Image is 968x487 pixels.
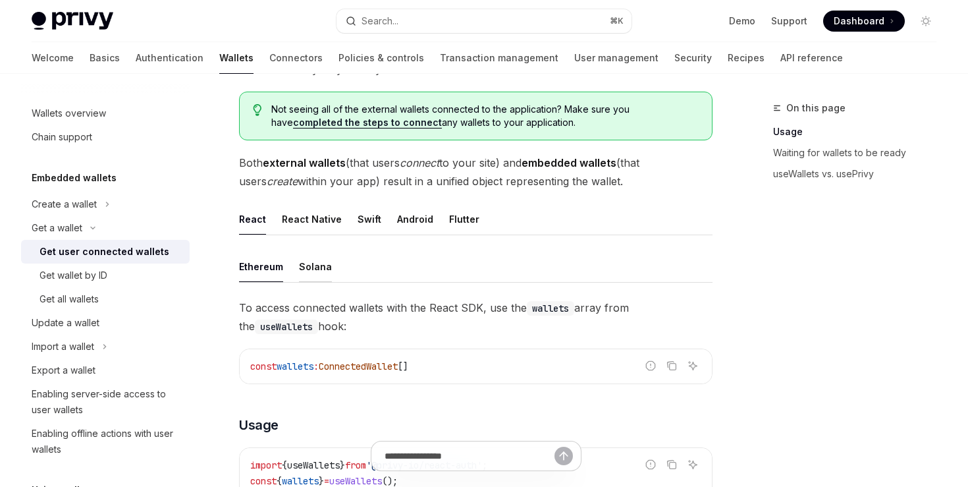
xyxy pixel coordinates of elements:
[674,42,712,74] a: Security
[269,42,323,74] a: Connectors
[21,422,190,461] a: Enabling offline actions with user wallets
[385,442,554,471] input: Ask a question...
[527,301,574,316] code: wallets
[267,175,298,188] em: create
[136,42,203,74] a: Authentication
[255,320,318,334] code: useWallets
[32,170,117,186] h5: Embedded wallets
[398,360,408,372] span: []
[32,220,82,236] div: Get a wallet
[684,357,701,374] button: Ask AI
[40,244,169,260] div: Get user connected wallets
[239,299,713,335] span: To access connected wallets with the React SDK, use the array from the hook:
[21,287,190,311] a: Get all wallets
[32,105,106,121] div: Wallets overview
[253,104,262,116] svg: Tip
[449,204,479,235] div: Flutter
[32,129,92,145] div: Chain support
[915,11,936,32] button: Toggle dark mode
[397,204,433,235] div: Android
[282,204,342,235] div: React Native
[663,357,680,374] button: Copy the contents from the code block
[642,357,659,374] button: Report incorrect code
[21,358,190,382] a: Export a wallet
[239,154,713,190] span: Both (that users to your site) and (that users within your app) result in a unified object repres...
[21,382,190,422] a: Enabling server-side access to user wallets
[90,42,120,74] a: Basics
[32,315,99,331] div: Update a wallet
[319,360,398,372] span: ConnectedWallet
[239,204,266,235] div: React
[40,268,107,283] div: Get wallet by ID
[21,192,190,216] button: Toggle Create a wallet section
[40,291,99,307] div: Get all wallets
[574,42,659,74] a: User management
[32,362,95,378] div: Export a wallet
[336,9,631,33] button: Open search
[21,216,190,240] button: Toggle Get a wallet section
[771,14,807,28] a: Support
[32,196,97,212] div: Create a wallet
[263,156,346,169] strong: external wallets
[21,311,190,335] a: Update a wallet
[610,16,624,26] span: ⌘ K
[239,251,283,282] div: Ethereum
[271,103,699,129] span: Not seeing all of the external wallets connected to the application? Make sure you have any walle...
[400,156,439,169] em: connect
[780,42,843,74] a: API reference
[32,386,182,418] div: Enabling server-side access to user wallets
[21,101,190,125] a: Wallets overview
[32,339,94,355] div: Import a wallet
[522,156,616,169] strong: embedded wallets
[32,12,113,30] img: light logo
[834,14,884,28] span: Dashboard
[32,426,182,457] div: Enabling offline actions with user wallets
[362,13,398,29] div: Search...
[21,125,190,149] a: Chain support
[21,335,190,358] button: Toggle Import a wallet section
[313,360,319,372] span: :
[773,142,947,163] a: Waiting for wallets to be ready
[239,416,279,434] span: Usage
[773,163,947,185] a: useWallets vs. usePrivy
[21,264,190,287] a: Get wallet by ID
[338,42,424,74] a: Policies & controls
[219,42,254,74] a: Wallets
[21,240,190,264] a: Get user connected wallets
[728,42,765,74] a: Recipes
[823,11,905,32] a: Dashboard
[32,42,74,74] a: Welcome
[277,360,313,372] span: wallets
[250,360,277,372] span: const
[299,251,332,282] div: Solana
[773,121,947,142] a: Usage
[440,42,558,74] a: Transaction management
[293,117,442,129] a: completed the steps to connect
[358,204,381,235] div: Swift
[554,447,573,465] button: Send message
[786,100,846,116] span: On this page
[729,14,755,28] a: Demo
